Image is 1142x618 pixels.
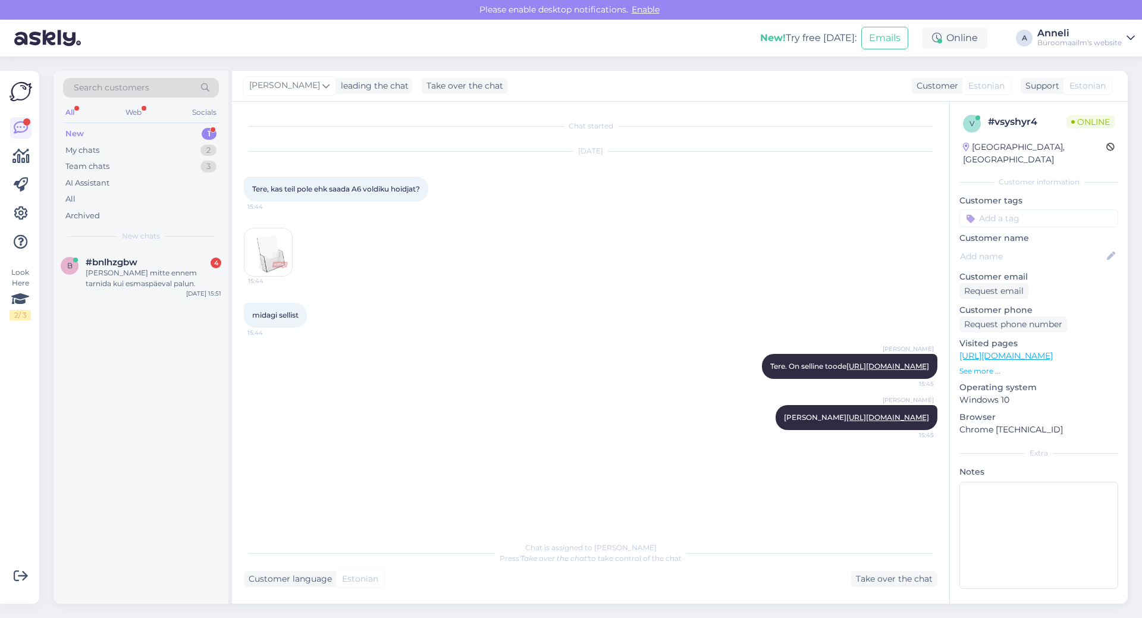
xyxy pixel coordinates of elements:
[202,128,217,140] div: 1
[200,145,217,156] div: 2
[861,27,908,49] button: Emails
[249,79,320,92] span: [PERSON_NAME]
[122,231,160,241] span: New chats
[851,571,937,587] div: Take over the chat
[963,141,1106,166] div: [GEOGRAPHIC_DATA], [GEOGRAPHIC_DATA]
[959,448,1118,459] div: Extra
[1016,30,1033,46] div: A
[923,27,987,49] div: Online
[959,466,1118,478] p: Notes
[65,210,100,222] div: Archived
[883,344,934,353] span: [PERSON_NAME]
[519,554,588,563] i: 'Take over the chat'
[200,161,217,172] div: 3
[422,78,508,94] div: Take over the chat
[63,105,77,120] div: All
[10,267,31,321] div: Look Here
[959,366,1118,377] p: See more ...
[244,146,937,156] div: [DATE]
[959,271,1118,283] p: Customer email
[1066,115,1115,128] span: Online
[500,554,682,563] span: Press to take control of the chat
[186,289,221,298] div: [DATE] 15:51
[190,105,219,120] div: Socials
[889,379,934,388] span: 15:45
[959,381,1118,394] p: Operating system
[248,277,293,286] span: 15:44
[65,145,99,156] div: My chats
[889,431,934,440] span: 15:45
[123,105,144,120] div: Web
[959,209,1118,227] input: Add a tag
[10,310,31,321] div: 2 / 3
[247,328,292,337] span: 15:44
[74,81,149,94] span: Search customers
[959,394,1118,406] p: Windows 10
[252,310,299,319] span: midagi sellist
[342,573,378,585] span: Estonian
[959,337,1118,350] p: Visited pages
[959,350,1053,361] a: [URL][DOMAIN_NAME]
[959,283,1028,299] div: Request email
[244,573,332,585] div: Customer language
[244,121,937,131] div: Chat started
[968,80,1005,92] span: Estonian
[959,304,1118,316] p: Customer phone
[959,177,1118,187] div: Customer information
[1037,29,1135,48] a: AnneliBüroomaailm's website
[959,316,1067,332] div: Request phone number
[959,195,1118,207] p: Customer tags
[760,32,786,43] b: New!
[770,362,929,371] span: Tere. On selline toode
[1037,38,1122,48] div: Büroomaailm's website
[760,31,857,45] div: Try free [DATE]:
[211,258,221,268] div: 4
[65,161,109,172] div: Team chats
[525,543,657,552] span: Chat is assigned to [PERSON_NAME]
[846,413,929,422] a: [URL][DOMAIN_NAME]
[959,232,1118,244] p: Customer name
[912,80,958,92] div: Customer
[1021,80,1059,92] div: Support
[86,257,137,268] span: #bnlhzgbw
[65,177,109,189] div: AI Assistant
[1069,80,1106,92] span: Estonian
[244,228,292,276] img: Attachment
[10,80,32,103] img: Askly Logo
[65,193,76,205] div: All
[1037,29,1122,38] div: Anneli
[252,184,420,193] span: Tere, kas teil pole ehk saada A6 voldiku hoidjat?
[959,423,1118,436] p: Chrome [TECHNICAL_ID]
[247,202,292,211] span: 15:44
[784,413,929,422] span: [PERSON_NAME]
[970,119,974,128] span: v
[67,261,73,270] span: b
[883,396,934,404] span: [PERSON_NAME]
[86,268,221,289] div: [PERSON_NAME] mitte ennem tarnida kui esmaspäeval palun.
[846,362,929,371] a: [URL][DOMAIN_NAME]
[960,250,1105,263] input: Add name
[628,4,663,15] span: Enable
[65,128,84,140] div: New
[336,80,409,92] div: leading the chat
[959,411,1118,423] p: Browser
[988,115,1066,129] div: # vsyshyr4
